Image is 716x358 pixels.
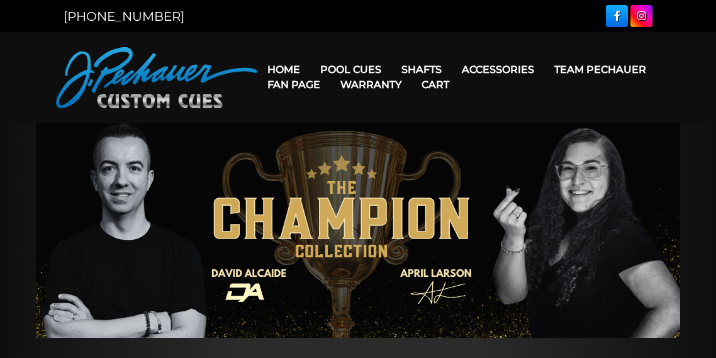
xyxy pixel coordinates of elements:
a: Fan Page [257,69,330,101]
a: Accessories [452,53,544,86]
a: Cart [411,69,459,101]
a: Home [257,53,310,86]
a: Pool Cues [310,53,391,86]
a: Shafts [391,53,452,86]
a: Warranty [330,69,411,101]
img: Pechauer Custom Cues [56,47,257,108]
a: Team Pechauer [544,53,656,86]
a: [PHONE_NUMBER] [64,9,184,24]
